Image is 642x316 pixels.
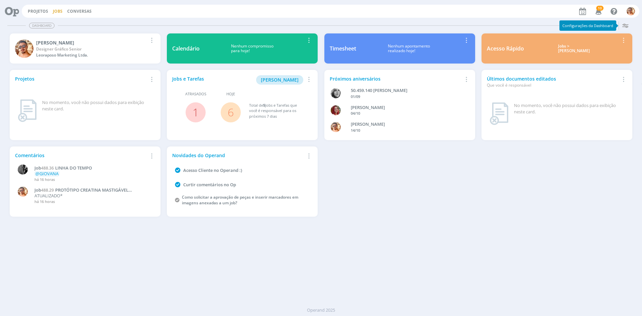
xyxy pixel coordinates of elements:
[256,75,303,85] button: [PERSON_NAME]
[261,77,299,83] span: [PERSON_NAME]
[26,9,50,14] button: Projetos
[351,87,459,94] div: 50.459.140 JANAÍNA LUNA FERRO
[559,20,616,31] div: Configurações da Dashboard
[36,39,147,46] div: Victor M.
[256,76,303,83] a: [PERSON_NAME]
[627,7,635,15] img: V
[351,111,360,116] span: 04/10
[15,39,33,58] img: V
[226,91,235,97] span: Hoje
[172,44,200,52] div: Calendário
[351,104,459,111] div: GIOVANA DE OLIVEIRA PERSINOTI
[351,128,360,133] span: 14/10
[34,187,128,198] span: PROTÓTIPO CREATINA MASTIGÁVEL NUTRACÊUTICOS DOREMUS
[18,165,28,175] img: P
[41,165,54,171] span: 488.36
[18,187,28,197] img: V
[15,152,147,159] div: Comentários
[490,102,509,125] img: dashboard_not_found.png
[591,5,605,17] button: 10
[172,152,305,159] div: Novidades do Operand
[28,8,48,14] a: Projetos
[55,165,92,171] span: LINHA DO TEMPO
[51,9,65,14] button: Jobs
[330,44,356,52] div: Timesheet
[487,82,619,88] div: Que você é responsável
[65,9,94,14] button: Conversas
[249,103,306,119] div: Total de Jobs e Tarefas que você é responsável para os próximos 7 dias
[34,199,55,204] span: há 16 horas
[193,105,199,119] a: 1
[10,33,160,64] a: V[PERSON_NAME]Designer Gráfico SeniorLeoraposo Marketing Ltda.
[29,23,55,28] span: Dashboard
[67,8,92,14] a: Conversas
[34,193,151,199] p: ATUALIZADO*
[183,167,242,173] a: Acesso Cliente no Operand :)
[351,94,360,99] span: 01/09
[487,44,524,52] div: Acesso Rápido
[15,75,147,82] div: Projetos
[36,52,147,58] div: Leoraposo Marketing Ltda.
[331,122,341,132] img: V
[330,75,462,82] div: Próximos aniversários
[331,88,341,98] img: J
[324,33,475,64] a: TimesheetNenhum apontamentorealizado hoje!
[36,46,147,52] div: Designer Gráfico Senior
[529,44,619,54] div: Jobs > [PERSON_NAME]
[183,182,236,188] a: Curtir comentários no Op
[487,75,619,88] div: Últimos documentos editados
[34,177,55,182] span: há 16 horas
[182,194,298,206] a: Como solicitar a aprovação de peças e inserir marcadores em imagens anexadas a um job?
[356,44,462,54] div: Nenhum apontamento realizado hoje!
[263,103,265,108] span: 5
[18,99,37,122] img: dashboard_not_found.png
[35,171,59,177] span: @GIOVANA
[228,105,234,119] a: 6
[53,8,63,14] a: Jobs
[185,91,206,97] span: Atrasados
[41,187,54,193] span: 488.29
[34,188,151,193] a: Job488.29PROTÓTIPO CREATINA MASTIGÁVEL NUTRACÊUTICOS DOREMUS
[351,121,459,128] div: VICTOR MIRON COUTO
[626,5,635,17] button: V
[331,105,341,115] img: G
[34,166,151,171] a: Job488.36LINHA DO TEMPO
[42,99,152,112] div: No momento, você não possui dados para exibição neste card.
[200,44,305,54] div: Nenhum compromisso para hoje!
[172,75,305,85] div: Jobs e Tarefas
[514,102,624,115] div: No momento, você não possui dados para exibição neste card.
[596,6,604,11] span: 10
